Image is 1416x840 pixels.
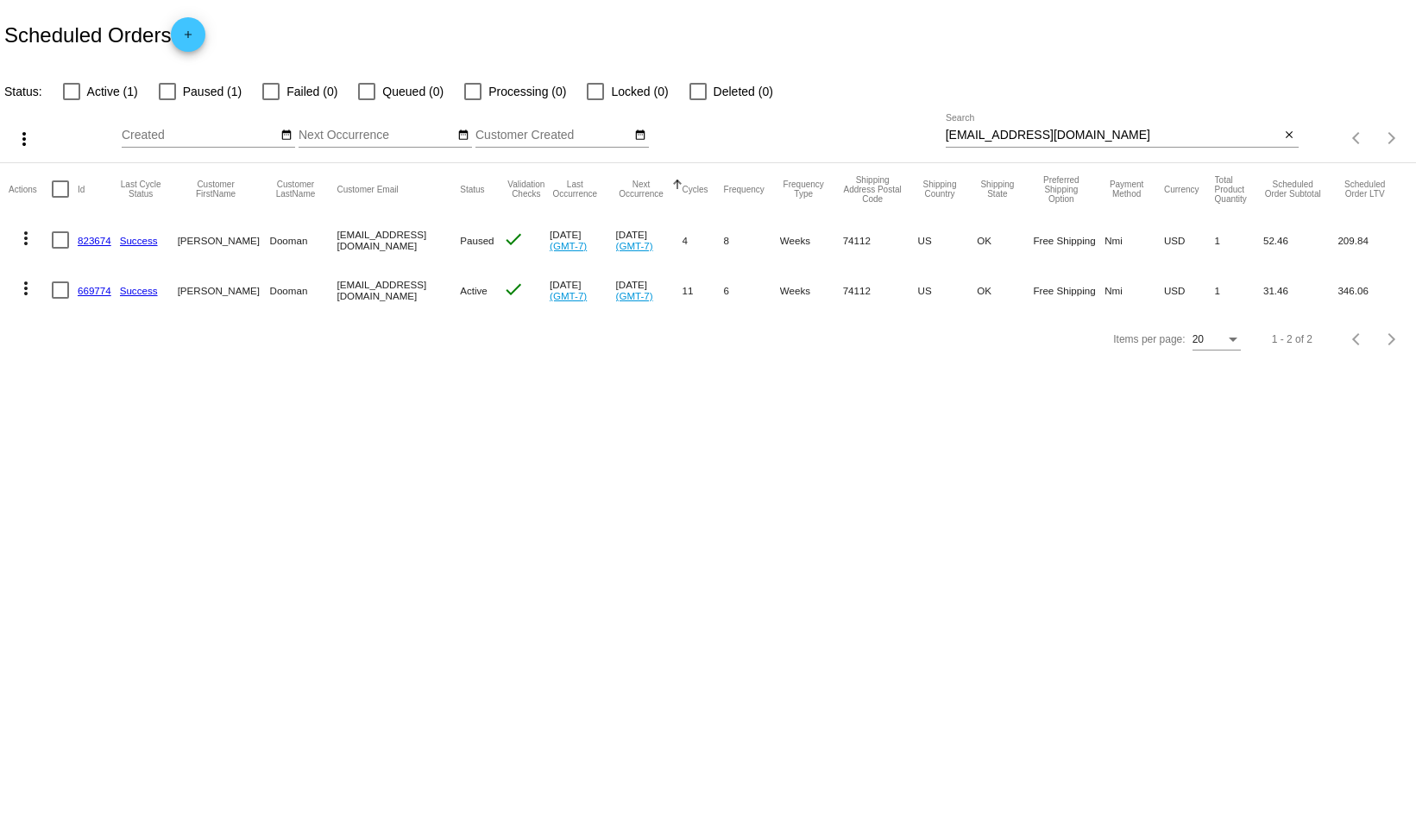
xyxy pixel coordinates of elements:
input: Search [946,129,1281,142]
span: Status: [4,85,42,98]
div: Items per page: [1113,333,1185,345]
mat-cell: OK [977,215,1033,265]
mat-icon: date_range [634,129,646,142]
button: Next page [1375,322,1409,357]
input: Customer Created [475,129,631,142]
mat-cell: Free Shipping [1033,265,1104,315]
button: Change sorting for PaymentMethod.Type [1104,180,1149,199]
a: 669774 [78,285,111,296]
a: Success [120,285,158,296]
mat-select: Items per page: [1193,334,1241,346]
mat-cell: US [918,215,978,265]
a: (GMT-7) [616,240,653,251]
span: Failed (0) [286,81,337,102]
mat-cell: [DATE] [616,265,683,315]
mat-cell: 74112 [843,265,918,315]
button: Next page [1375,121,1409,155]
mat-cell: 4 [683,215,724,265]
mat-cell: US [918,265,978,315]
button: Change sorting for CustomerLastName [270,180,322,199]
mat-cell: [DATE] [616,215,683,265]
mat-icon: more_vert [16,278,36,299]
mat-cell: 74112 [843,215,918,265]
mat-cell: [PERSON_NAME] [178,265,270,315]
mat-cell: 11 [683,265,724,315]
mat-cell: 209.84 [1337,215,1407,265]
mat-cell: 1 [1215,215,1263,265]
button: Change sorting for CurrencyIso [1164,184,1199,194]
mat-icon: more_vert [16,228,36,249]
mat-icon: add [178,28,198,49]
span: Paused [460,235,494,246]
span: Active (1) [87,81,138,102]
mat-cell: USD [1164,215,1215,265]
button: Change sorting for PreferredShippingOption [1033,175,1089,204]
a: Success [120,235,158,246]
mat-cell: Weeks [780,215,843,265]
input: Created [122,129,277,142]
span: Deleted (0) [714,81,773,102]
button: Change sorting for CustomerEmail [337,184,399,194]
mat-icon: date_range [280,129,293,142]
mat-header-cell: Validation Checks [503,163,550,215]
button: Change sorting for Cycles [683,184,708,194]
span: Locked (0) [611,81,668,102]
mat-cell: 1 [1215,265,1263,315]
mat-cell: 8 [724,215,780,265]
span: Active [460,285,488,296]
mat-cell: Nmi [1104,265,1164,315]
a: (GMT-7) [550,290,587,301]
mat-cell: 346.06 [1337,265,1407,315]
a: 823674 [78,235,111,246]
mat-cell: Weeks [780,265,843,315]
button: Change sorting for Status [460,184,484,194]
mat-cell: 6 [724,265,780,315]
button: Change sorting for NextOccurrenceUtc [616,180,667,199]
button: Change sorting for LastProcessingCycleId [120,180,162,199]
button: Change sorting for LastOccurrenceUtc [550,180,600,199]
a: (GMT-7) [550,240,587,251]
input: Next Occurrence [299,129,454,142]
mat-header-cell: Actions [9,163,52,215]
span: Processing (0) [488,81,566,102]
mat-cell: OK [977,265,1033,315]
button: Change sorting for Frequency [724,184,765,194]
button: Change sorting for Id [78,184,85,194]
span: 20 [1193,333,1204,345]
mat-cell: [EMAIL_ADDRESS][DOMAIN_NAME] [337,215,461,265]
mat-cell: Dooman [270,265,337,315]
span: Paused (1) [183,81,242,102]
mat-cell: [DATE] [550,265,615,315]
button: Change sorting for FrequencyType [780,180,828,199]
button: Clear [1281,127,1299,145]
mat-cell: 31.46 [1263,265,1337,315]
mat-icon: more_vert [14,129,35,149]
h2: Scheduled Orders [4,17,205,52]
button: Change sorting for LifetimeValue [1337,180,1392,199]
button: Change sorting for ShippingState [977,180,1017,199]
mat-cell: Nmi [1104,215,1164,265]
mat-icon: date_range [457,129,469,142]
button: Change sorting for ShippingCountry [918,180,962,199]
mat-header-cell: Total Product Quantity [1215,163,1263,215]
mat-cell: [EMAIL_ADDRESS][DOMAIN_NAME] [337,265,461,315]
button: Change sorting for ShippingPostcode [843,175,903,204]
span: Queued (0) [382,81,444,102]
button: Change sorting for Subtotal [1263,180,1322,199]
mat-cell: Dooman [270,215,337,265]
mat-cell: [PERSON_NAME] [178,215,270,265]
mat-cell: [DATE] [550,215,615,265]
mat-icon: close [1283,129,1295,142]
button: Previous page [1340,121,1375,155]
mat-cell: Free Shipping [1033,215,1104,265]
mat-cell: USD [1164,265,1215,315]
button: Previous page [1340,322,1375,357]
div: 1 - 2 of 2 [1272,333,1312,345]
mat-icon: check [503,279,524,300]
mat-cell: 52.46 [1263,215,1337,265]
button: Change sorting for CustomerFirstName [178,180,255,199]
mat-icon: check [503,229,524,249]
a: (GMT-7) [616,290,653,301]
